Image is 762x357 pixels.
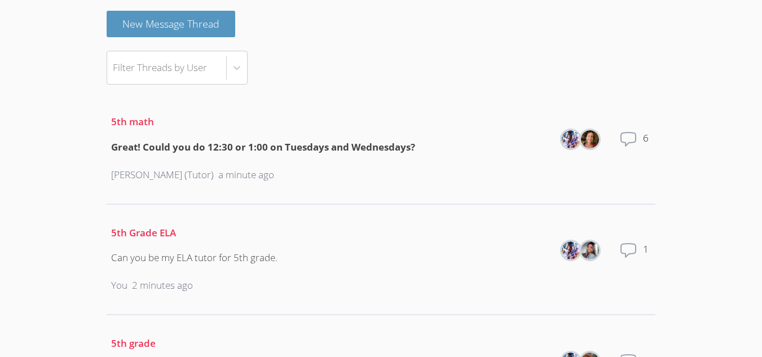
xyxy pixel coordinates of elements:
img: Abdur Raheem Khan [562,130,580,148]
div: Great! Could you do 12:30 or 1:00 on Tuesdays and Wednesdays? [111,139,415,156]
a: 5th grade [111,337,156,350]
dd: 1 [643,241,651,277]
img: Gabriella Aguilar [581,241,599,259]
p: a minute ago [218,167,274,183]
img: Elizabeth Hays [581,130,599,148]
dd: 6 [643,130,651,166]
a: 5th math [111,115,154,128]
div: Filter Threads by User [113,59,207,76]
img: Abdur Raheem Khan [562,241,580,259]
p: You [111,277,127,294]
button: New Message Thread [107,11,235,37]
div: Can you be my ELA tutor for 5th grade. [111,250,278,266]
p: [PERSON_NAME] (Tutor) [111,167,214,183]
p: 2 minutes ago [132,277,193,294]
a: 5th Grade ELA [111,226,176,239]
